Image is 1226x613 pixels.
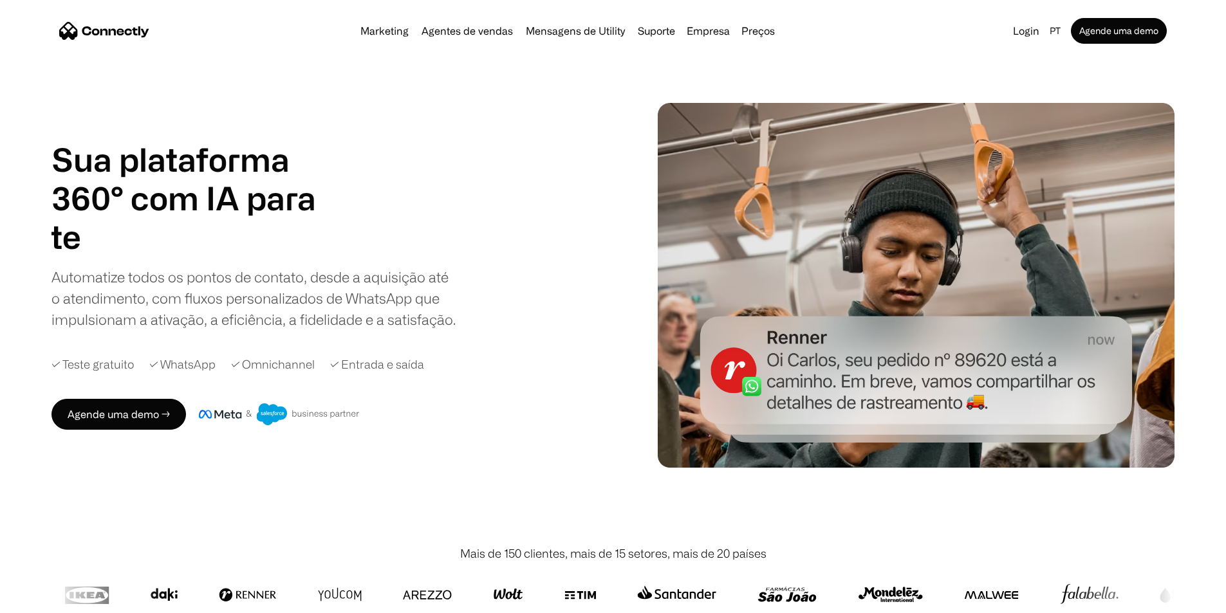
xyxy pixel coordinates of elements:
div: Automatize todos os pontos de contato, desde a aquisição até o atendimento, com fluxos personaliz... [51,266,457,330]
a: home [59,21,149,41]
div: ✓ Teste gratuito [51,356,134,373]
aside: Language selected: Português (Brasil) [13,589,77,608]
div: Empresa [687,22,730,40]
div: ✓ Omnichannel [231,356,315,373]
h1: Sua plataforma 360° com IA para [51,140,348,217]
a: Preços [736,26,780,36]
a: Agentes de vendas [416,26,518,36]
a: Agende uma demo [1071,18,1167,44]
div: Mais de 150 clientes, mais de 15 setores, mais de 20 países [460,545,766,562]
a: Suporte [633,26,680,36]
div: pt [1050,22,1061,40]
div: pt [1045,22,1068,40]
div: carousel [51,217,348,256]
a: Login [1008,22,1045,40]
ul: Language list [26,590,77,608]
div: ✓ Entrada e saída [330,356,424,373]
div: ✓ WhatsApp [149,356,216,373]
a: Mensagens de Utility [521,26,630,36]
img: Meta e crachá de parceiro de negócios do Salesforce. [199,403,360,425]
div: Empresa [683,22,734,40]
a: Agende uma demo → [51,399,186,430]
a: Marketing [355,26,414,36]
